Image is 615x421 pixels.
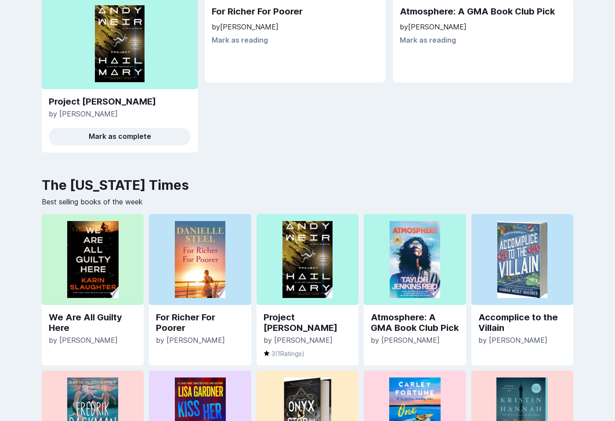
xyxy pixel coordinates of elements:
[497,221,547,298] img: Woman paying for a purchase
[42,196,573,207] p: Best selling books of the week
[212,36,268,44] button: Mark as reading
[156,335,244,345] p: by
[478,312,566,333] a: Accomplice to the Villain
[175,221,225,298] img: Woman paying for a purchase
[371,335,459,345] p: by
[371,312,459,333] a: Atmosphere: A GMA Book Club Pick
[156,312,244,333] a: For Richer For Poorer
[400,36,456,44] button: Mark as reading
[381,336,440,345] span: [PERSON_NAME]
[489,336,547,345] span: [PERSON_NAME]
[400,5,567,18] h2: Atmosphere: A GMA Book Club Pick
[59,109,118,118] span: [PERSON_NAME]
[274,336,333,345] span: [PERSON_NAME]
[49,96,191,107] a: Project [PERSON_NAME]
[59,336,118,345] span: [PERSON_NAME]
[49,312,137,333] a: We Are All Guilty Here
[264,335,351,345] p: by
[166,336,225,345] span: [PERSON_NAME]
[400,22,567,32] p: by [PERSON_NAME]
[390,221,440,298] img: Woman paying for a purchase
[95,5,145,82] img: Woman paying for a purchase
[49,335,137,345] p: by
[49,128,191,145] button: Mark as complete
[212,5,378,18] h2: For Richer For Poorer
[282,221,333,298] img: Woman paying for a purchase
[478,335,566,345] p: by
[42,177,573,193] h2: The [US_STATE] Times
[264,349,351,358] p: 3 ( 1 Ratings)
[49,109,191,119] p: by
[67,221,119,298] img: Woman paying for a purchase
[264,312,351,333] a: Project [PERSON_NAME]
[212,22,378,32] p: by [PERSON_NAME]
